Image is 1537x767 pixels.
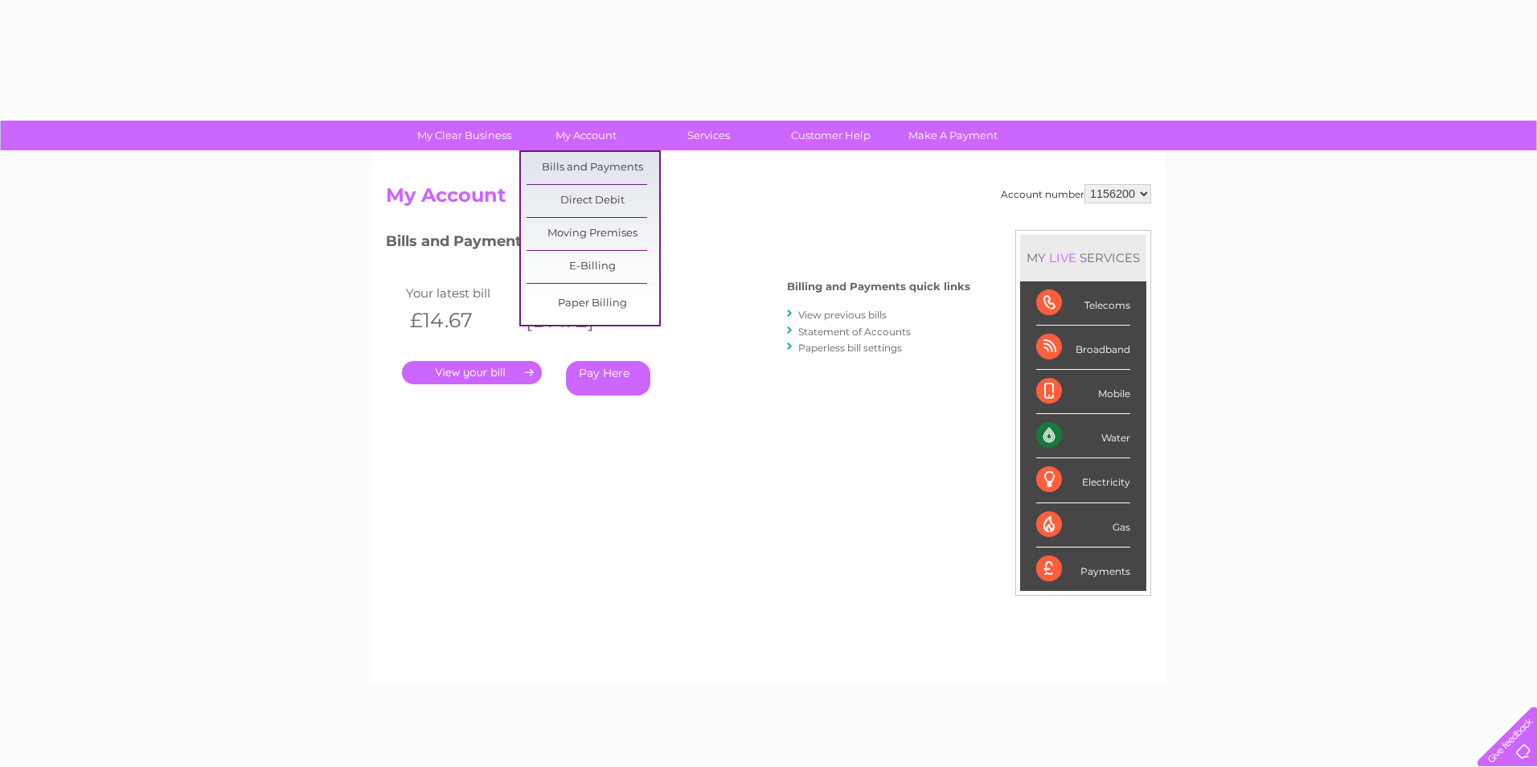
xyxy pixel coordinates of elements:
div: Broadband [1036,326,1130,370]
a: View previous bills [798,309,887,321]
div: Mobile [1036,370,1130,414]
a: Paper Billing [527,288,659,320]
a: My Clear Business [398,121,531,150]
a: Paperless bill settings [798,342,902,354]
a: Customer Help [764,121,897,150]
th: [DATE] [518,304,633,337]
a: Bills and Payments [527,152,659,184]
div: Account number [1001,184,1151,203]
div: LIVE [1046,250,1080,265]
a: Direct Debit [527,185,659,217]
div: Electricity [1036,458,1130,502]
a: Pay Here [566,361,650,396]
div: MY SERVICES [1020,235,1146,281]
a: Services [642,121,775,150]
div: Payments [1036,548,1130,591]
a: Statement of Accounts [798,326,911,338]
h3: Bills and Payments [386,230,970,258]
div: Gas [1036,503,1130,548]
a: Moving Premises [527,218,659,250]
a: Make A Payment [887,121,1019,150]
h2: My Account [386,184,1151,215]
td: Your latest bill [402,282,518,304]
div: Telecoms [1036,281,1130,326]
th: £14.67 [402,304,518,337]
a: E-Billing [527,251,659,283]
a: My Account [520,121,653,150]
td: Invoice date [518,282,633,304]
a: . [402,361,542,384]
h4: Billing and Payments quick links [787,281,970,293]
div: Water [1036,414,1130,458]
